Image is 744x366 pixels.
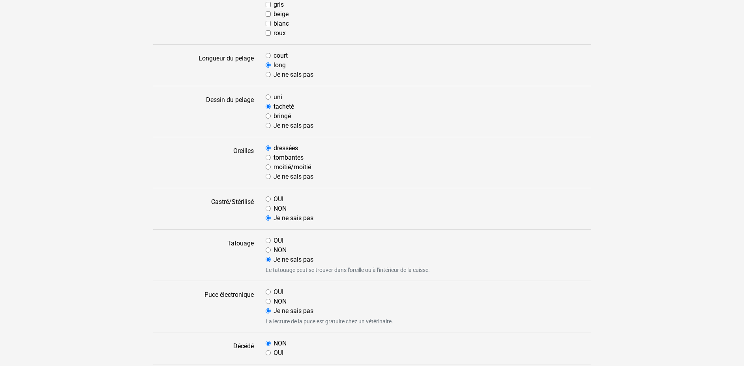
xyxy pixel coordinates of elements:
[274,60,286,70] label: long
[147,339,260,358] label: Décédé
[274,28,286,38] label: roux
[266,62,271,68] input: long
[274,70,313,79] label: Je ne sais pas
[266,94,271,100] input: uni
[274,51,288,60] label: court
[266,113,271,119] input: bringé
[266,238,271,243] input: OUI
[266,155,271,160] input: tombantes
[266,53,271,58] input: court
[274,297,287,306] label: NON
[266,350,271,355] input: OUI
[274,204,287,213] label: NON
[274,287,283,297] label: OUI
[274,306,313,316] label: Je ne sais pas
[274,143,298,153] label: dressées
[266,196,271,202] input: OUI
[266,257,271,262] input: Je ne sais pas
[266,206,271,211] input: NON
[274,339,287,348] label: NON
[274,194,283,204] label: OUI
[274,255,313,264] label: Je ne sais pas
[266,289,271,294] input: OUI
[266,299,271,304] input: NON
[274,348,283,358] label: OUI
[266,164,271,170] input: moitié/moitié
[147,51,260,79] label: Longueur du pelage
[266,174,271,179] input: Je ne sais pas
[274,213,313,223] label: Je ne sais pas
[274,153,304,162] label: tombantes
[274,111,291,121] label: bringé
[274,172,313,181] label: Je ne sais pas
[266,317,591,326] small: La lecture de la puce est gratuite chez un vétérinaire.
[274,245,287,255] label: NON
[266,341,271,346] input: NON
[274,92,282,102] label: uni
[147,194,260,223] label: Castré/Stérilisé
[147,287,260,326] label: Puce électronique
[266,215,271,221] input: Je ne sais pas
[266,104,271,109] input: tacheté
[266,308,271,313] input: Je ne sais pas
[266,72,271,77] input: Je ne sais pas
[147,92,260,130] label: Dessin du pelage
[266,247,271,253] input: NON
[147,143,260,181] label: Oreilles
[266,266,591,274] small: Le tatouage peut se trouver dans l'oreille ou à l'intérieur de la cuisse.
[266,145,271,151] input: dressées
[274,121,313,130] label: Je ne sais pas
[274,236,283,245] label: OUI
[274,9,289,19] label: beige
[274,102,294,111] label: tacheté
[266,123,271,128] input: Je ne sais pas
[147,236,260,274] label: Tatouage
[274,19,289,28] label: blanc
[274,162,311,172] label: moitié/moitié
